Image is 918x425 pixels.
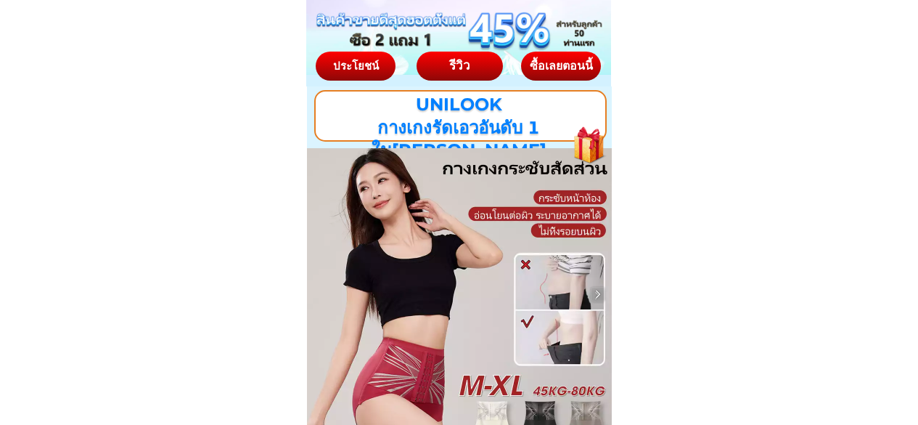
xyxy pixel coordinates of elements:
div: ซื้อเลยตอนนี้ [521,60,601,71]
img: navigation [591,287,605,301]
span: ประโยชน์ [333,58,379,72]
div: รีวิว [417,57,503,76]
span: กางเกงรัดเอวอันดับ 1 ใน[PERSON_NAME] [371,117,546,161]
span: UNILOOK [415,94,501,115]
